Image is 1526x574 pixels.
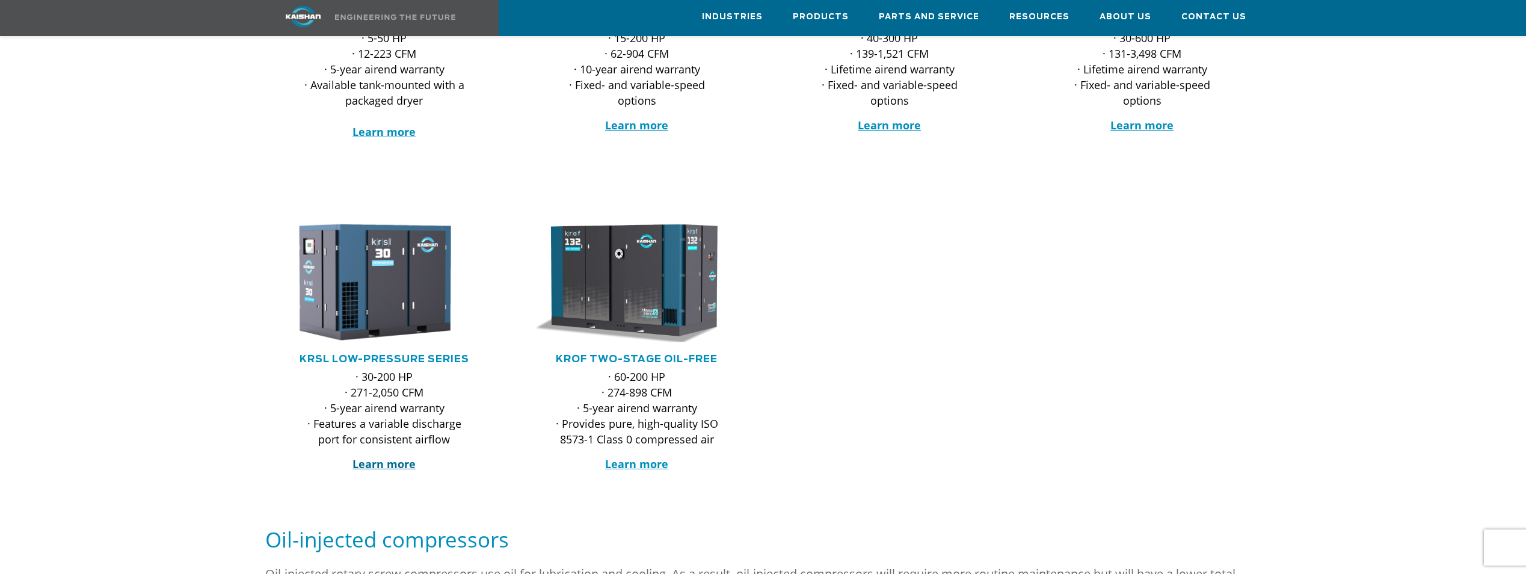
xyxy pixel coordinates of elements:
[702,10,763,24] span: Industries
[702,1,763,33] a: Industries
[268,221,482,344] img: krsl30
[352,457,416,471] a: Learn more
[1181,1,1246,33] a: Contact Us
[807,30,973,108] p: · 40-300 HP · 139-1,521 CFM · Lifetime airend warranty · Fixed- and variable-speed options
[1059,30,1225,108] p: · 30-600 HP · 131-3,498 CFM · Lifetime airend warranty · Fixed- and variable-speed options
[530,221,744,344] div: krof132
[793,10,849,24] span: Products
[858,118,921,132] a: Learn more
[605,118,668,132] a: Learn more
[879,1,979,33] a: Parts and Service
[879,10,979,24] span: Parts and Service
[1009,10,1069,24] span: Resources
[554,30,720,108] p: · 15-200 HP · 62-904 CFM · 10-year airend warranty · Fixed- and variable-speed options
[1100,1,1151,33] a: About Us
[335,14,455,20] img: Engineering the future
[277,221,491,344] div: krsl30
[1181,10,1246,24] span: Contact Us
[301,30,467,140] p: · 5-50 HP · 12-223 CFM · 5-year airend warranty · Available tank-mounted with a packaged dryer
[554,369,720,447] p: · 60-200 HP · 274-898 CFM · 5-year airend warranty · Provides pure, high-quality ISO 8573-1 Class...
[258,6,348,27] img: kaishan logo
[300,354,469,364] a: KRSL Low-Pressure Series
[265,526,1261,553] h5: Oil-injected compressors
[793,1,849,33] a: Products
[352,125,416,139] a: Learn more
[301,369,467,447] p: · 30-200 HP · 271-2,050 CFM · 5-year airend warranty · Features a variable discharge port for con...
[1110,118,1174,132] a: Learn more
[1100,10,1151,24] span: About Us
[521,221,735,344] img: krof132
[605,457,668,471] a: Learn more
[1009,1,1069,33] a: Resources
[556,354,718,364] a: KROF TWO-STAGE OIL-FREE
